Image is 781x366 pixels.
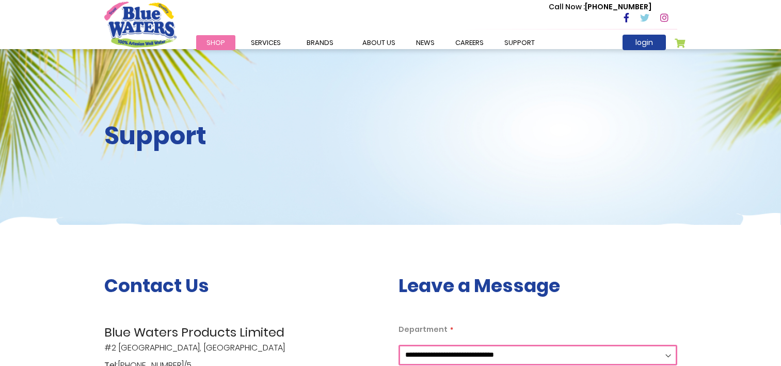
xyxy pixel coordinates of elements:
span: Brands [307,38,333,48]
a: login [623,35,666,50]
a: store logo [104,2,177,47]
a: about us [352,35,406,50]
span: Department [399,324,448,334]
a: careers [445,35,494,50]
h2: Support [104,121,383,151]
span: Shop [206,38,225,48]
p: #2 [GEOGRAPHIC_DATA], [GEOGRAPHIC_DATA] [104,323,383,354]
span: Blue Waters Products Limited [104,323,383,342]
span: Call Now : [549,2,585,12]
a: News [406,35,445,50]
a: support [494,35,545,50]
span: Services [251,38,281,48]
h3: Leave a Message [399,274,677,297]
h3: Contact Us [104,274,383,297]
p: [PHONE_NUMBER] [549,2,651,12]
